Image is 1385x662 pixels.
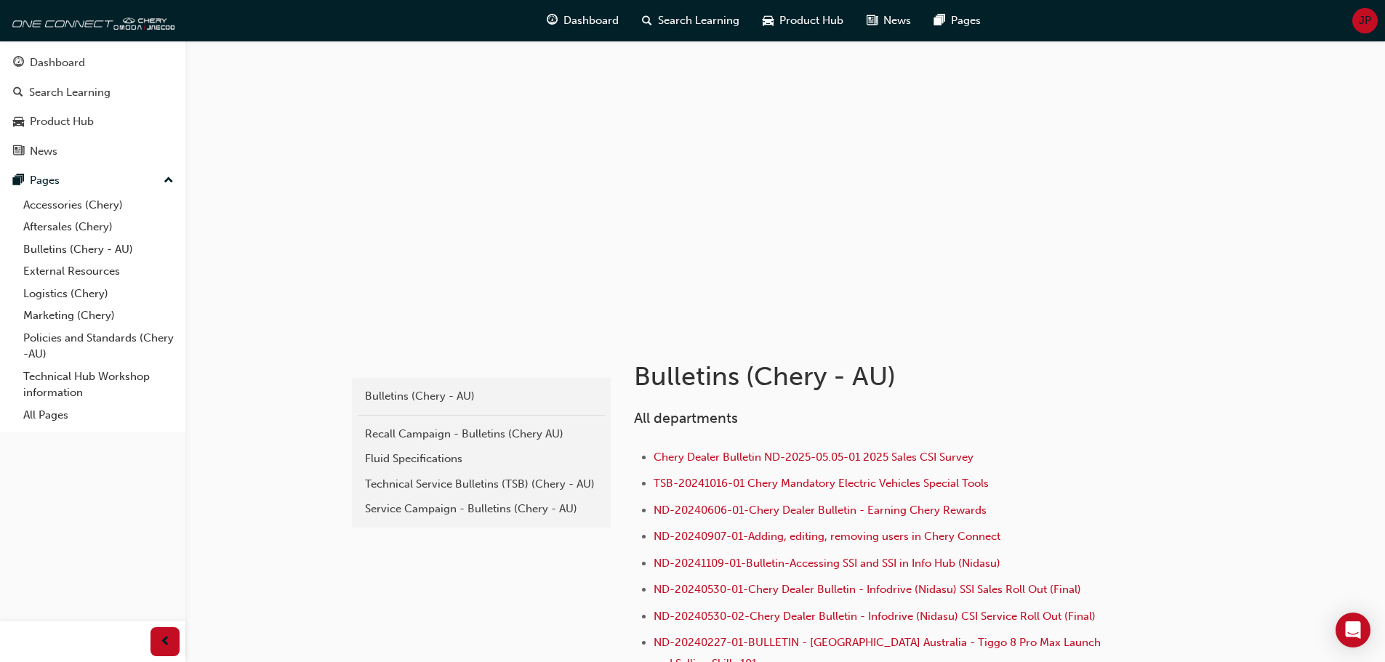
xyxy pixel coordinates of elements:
[883,12,911,29] span: News
[17,327,180,366] a: Policies and Standards (Chery -AU)
[17,194,180,217] a: Accessories (Chery)
[365,451,598,467] div: Fluid Specifications
[634,360,1111,392] h1: Bulletins (Chery - AU)
[17,404,180,427] a: All Pages
[751,6,855,36] a: car-iconProduct Hub
[855,6,923,36] a: news-iconNews
[1359,12,1371,29] span: JP
[17,260,180,283] a: External Resources
[164,171,174,190] span: up-icon
[13,145,24,158] span: news-icon
[654,610,1096,623] a: ND-20240530-02-Chery Dealer Bulletin - Infodrive (Nidasu) CSI Service Roll Out (Final)
[6,108,180,135] a: Product Hub
[17,216,180,238] a: Aftersales (Chery)
[951,12,981,29] span: Pages
[634,410,738,427] span: All departments
[547,12,558,30] span: guage-icon
[30,55,85,71] div: Dashboard
[654,504,987,517] a: ND-20240606-01-Chery Dealer Bulletin - Earning Chery Rewards
[365,426,598,443] div: Recall Campaign - Bulletins (Chery AU)
[763,12,774,30] span: car-icon
[13,174,24,187] span: pages-icon
[365,476,598,493] div: Technical Service Bulletins (TSB) (Chery - AU)
[6,47,180,167] button: DashboardSearch LearningProduct HubNews
[6,79,180,106] a: Search Learning
[358,446,605,472] a: Fluid Specifications
[654,583,1081,596] a: ND-20240530-01-Chery Dealer Bulletin - Infodrive (Nidasu) SSI Sales Roll Out (Final)
[13,57,24,70] span: guage-icon
[358,384,605,409] a: Bulletins (Chery - AU)
[17,304,180,327] a: Marketing (Chery)
[654,451,973,464] a: Chery Dealer Bulletin ND-2025-05.05-01 2025 Sales CSI Survey
[6,49,180,76] a: Dashboard
[30,143,57,160] div: News
[358,421,605,447] a: Recall Campaign - Bulletins (Chery AU)
[923,6,992,36] a: pages-iconPages
[160,633,171,651] span: prev-icon
[654,530,1000,543] a: ND-20240907-01-Adding, editing, removing users in Chery Connect
[13,86,23,100] span: search-icon
[6,167,180,194] button: Pages
[779,12,843,29] span: Product Hub
[934,12,945,30] span: pages-icon
[1352,8,1378,33] button: JP
[17,238,180,261] a: Bulletins (Chery - AU)
[30,113,94,130] div: Product Hub
[654,557,1000,570] a: ND-20241109-01-Bulletin-Accessing SSI and SSI in Info Hub (Nidasu)
[17,283,180,305] a: Logistics (Chery)
[1336,613,1370,647] div: Open Intercom Messenger
[867,12,878,30] span: news-icon
[365,501,598,517] div: Service Campaign - Bulletins (Chery - AU)
[365,388,598,405] div: Bulletins (Chery - AU)
[30,172,60,189] div: Pages
[630,6,751,36] a: search-iconSearch Learning
[642,12,652,30] span: search-icon
[535,6,630,36] a: guage-iconDashboard
[358,496,605,522] a: Service Campaign - Bulletins (Chery - AU)
[29,84,111,101] div: Search Learning
[6,138,180,165] a: News
[654,477,989,490] a: TSB-20241016-01 Chery Mandatory Electric Vehicles Special Tools
[17,366,180,404] a: Technical Hub Workshop information
[13,116,24,129] span: car-icon
[658,12,739,29] span: Search Learning
[358,472,605,497] a: Technical Service Bulletins (TSB) (Chery - AU)
[563,12,619,29] span: Dashboard
[7,6,174,35] img: oneconnect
